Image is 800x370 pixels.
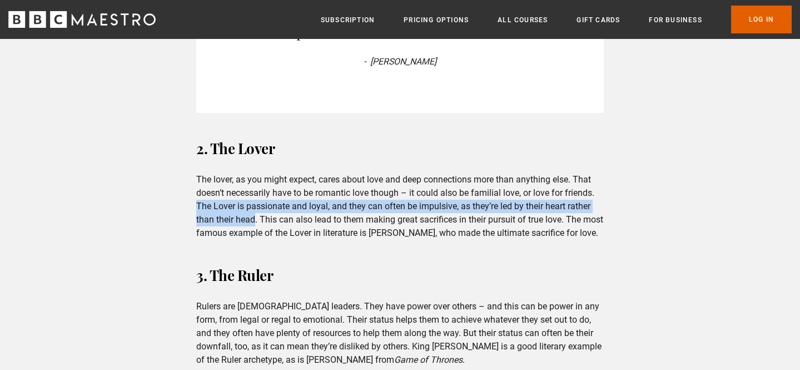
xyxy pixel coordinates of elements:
[321,14,375,26] a: Subscription
[498,14,548,26] a: All Courses
[196,135,604,162] h3: 2. The Lover
[241,55,559,68] cite: [PERSON_NAME]
[196,173,604,240] p: The lover, as you might expect, cares about love and deep connections more than anything else. Th...
[394,354,463,365] em: Game of Thrones
[649,14,702,26] a: For business
[196,262,604,289] h3: 3. The Ruler
[321,6,792,33] nav: Primary
[196,300,604,367] p: Rulers are [DEMOGRAPHIC_DATA] leaders. They have power over others – and this can be power in any...
[404,14,469,26] a: Pricing Options
[8,11,156,28] svg: BBC Maestro
[577,14,620,26] a: Gift Cards
[731,6,792,33] a: Log In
